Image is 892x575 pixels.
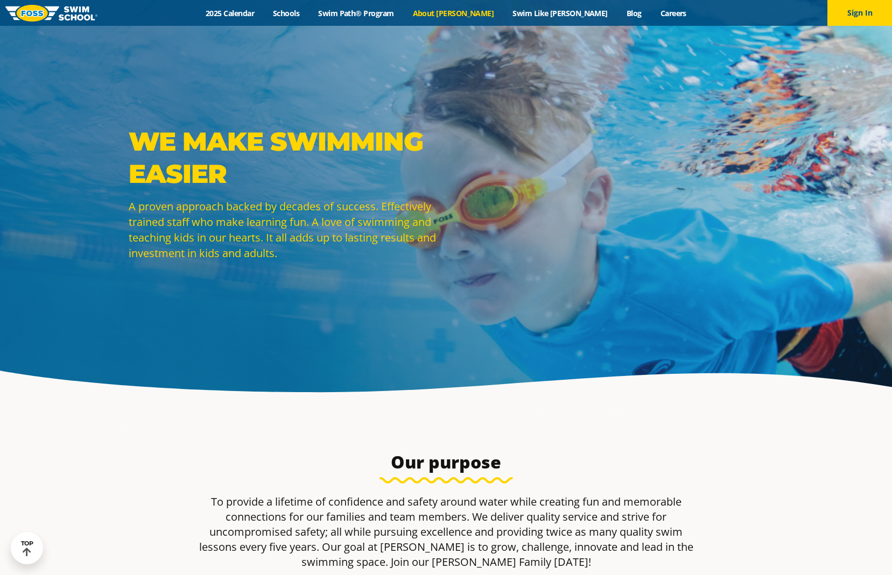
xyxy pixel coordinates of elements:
a: Blog [617,8,651,18]
a: Swim Like [PERSON_NAME] [503,8,617,18]
div: TOP [21,540,33,557]
a: Careers [651,8,696,18]
a: 2025 Calendar [196,8,264,18]
h3: Our purpose [192,451,700,473]
a: Swim Path® Program [309,8,403,18]
img: FOSS Swim School Logo [5,5,97,22]
a: Schools [264,8,309,18]
p: A proven approach backed by decades of success. Effectively trained staff who make learning fun. ... [129,198,441,261]
a: About [PERSON_NAME] [403,8,503,18]
p: To provide a lifetime of confidence and safety around water while creating fun and memorable conn... [192,494,700,570]
p: WE MAKE SWIMMING EASIER [129,125,441,190]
